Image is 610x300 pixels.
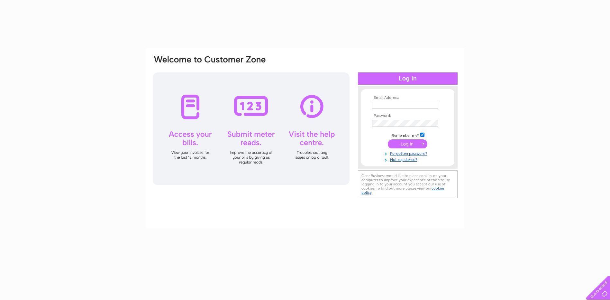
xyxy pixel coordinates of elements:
[388,139,427,148] input: Submit
[370,132,445,138] td: Remember me?
[372,150,445,156] a: Forgotten password?
[370,96,445,100] th: Email Address:
[361,186,444,195] a: cookies policy
[372,156,445,162] a: Not registered?
[370,114,445,118] th: Password:
[358,170,458,198] div: Clear Business would like to place cookies on your computer to improve your experience of the sit...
